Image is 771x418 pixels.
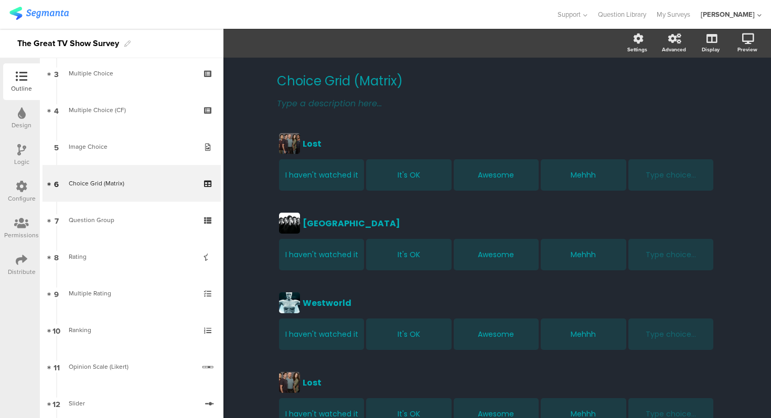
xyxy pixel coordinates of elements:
[4,230,39,240] div: Permissions
[281,329,362,340] div: I haven't watched it
[11,84,32,93] div: Outline
[69,251,194,262] div: Rating
[42,202,221,238] a: 7 Question Group
[368,170,449,181] div: It's OK
[17,35,119,52] div: The Great TV Show Survey
[702,46,720,53] div: Display
[646,249,696,260] span: Type choice...
[42,55,221,92] a: 3 Multiple Choice
[455,170,537,181] div: Awesome
[69,325,194,335] div: Ranking
[54,141,59,152] span: 5
[542,170,624,181] div: Mehhh
[42,348,221,385] a: 11 Opinion Scale (Likert)
[9,7,69,20] img: segmanta logo
[53,361,60,372] span: 11
[52,398,60,409] span: 12
[12,120,31,130] div: Design
[8,194,36,203] div: Configure
[303,137,715,150] div: Lost
[368,249,449,260] div: It's OK
[737,46,757,53] div: Preview
[277,73,718,89] p: Choice Grid (Matrix)
[8,267,36,277] div: Distribute
[303,296,715,310] div: Westworld
[542,249,624,260] div: Mehhh
[281,249,362,260] div: I haven't watched it
[54,68,59,79] span: 3
[542,329,624,340] div: Mehhh
[54,104,59,116] span: 4
[368,329,449,340] div: It's OK
[69,178,194,189] div: Choice Grid (Matrix)
[42,238,221,275] a: 8 Rating
[52,324,60,336] span: 10
[54,251,59,262] span: 8
[455,329,537,340] div: Awesome
[558,9,581,19] span: Support
[646,170,696,181] span: Type choice...
[277,97,718,110] div: Type a description here...
[303,376,715,389] div: Lost
[42,92,221,128] a: 4 Multiple Choice (CF)
[303,217,715,230] div: [GEOGRAPHIC_DATA]
[646,329,696,340] span: Type choice...
[42,312,221,348] a: 10 Ranking
[42,165,221,202] a: 6 Choice Grid (Matrix)
[42,128,221,165] a: 5 Image Choice
[455,249,537,260] div: Awesome
[69,141,194,152] div: Image Choice
[69,68,194,79] div: Multiple Choice
[627,46,647,53] div: Settings
[42,275,221,312] a: 9 Multiple Rating
[55,214,59,226] span: 7
[662,46,686,53] div: Advanced
[69,105,194,115] div: Multiple Choice (CF)
[54,178,59,189] span: 6
[281,170,362,181] div: I haven't watched it
[69,215,194,225] div: Question Group
[69,398,197,409] div: Slider
[14,157,29,167] div: Logic
[701,9,755,19] div: [PERSON_NAME]
[69,288,194,299] div: Multiple Rating
[69,361,195,372] div: Opinion Scale (Likert)
[54,288,59,299] span: 9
